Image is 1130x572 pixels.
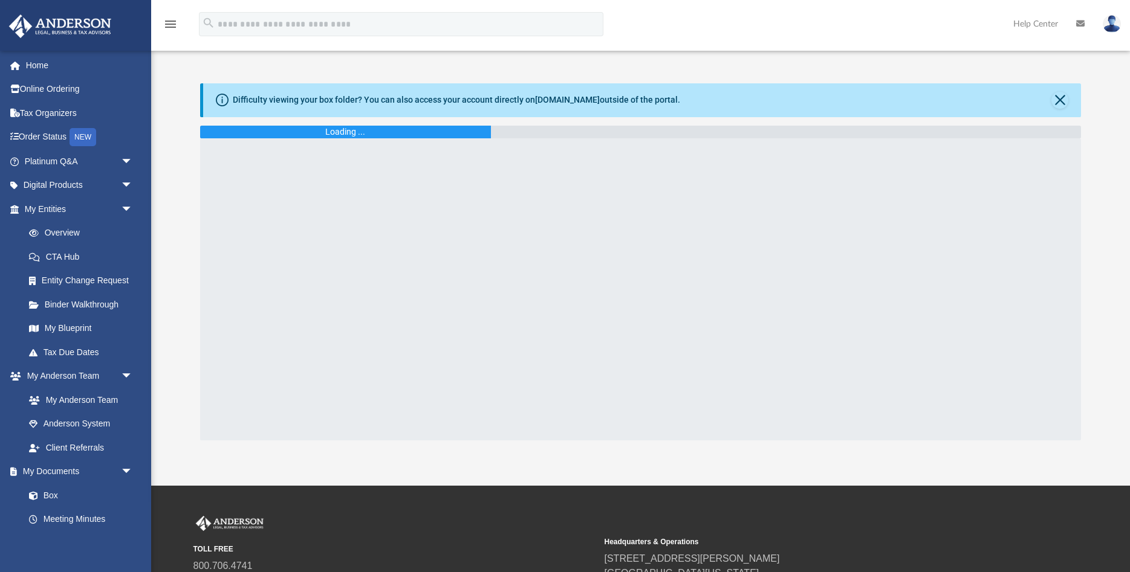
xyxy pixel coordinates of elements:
a: My Documentsarrow_drop_down [8,460,145,484]
span: arrow_drop_down [121,460,145,484]
img: Anderson Advisors Platinum Portal [193,516,266,532]
div: Loading ... [325,126,365,138]
img: Anderson Advisors Platinum Portal [5,14,115,38]
a: Home [8,53,151,77]
a: Meeting Minutes [17,507,145,532]
a: My Entitiesarrow_drop_down [8,197,151,221]
a: My Anderson Team [17,388,139,412]
a: Client Referrals [17,435,145,460]
a: Tax Due Dates [17,340,151,364]
a: Tax Organizers [8,101,151,125]
a: 800.706.4741 [193,561,253,571]
a: [DOMAIN_NAME] [535,95,600,104]
a: menu [163,23,178,31]
a: [STREET_ADDRESS][PERSON_NAME] [605,553,780,564]
img: User Pic [1103,15,1121,33]
a: Anderson System [17,412,145,436]
a: Entity Change Request [17,269,151,293]
a: Box [17,483,139,507]
div: Difficulty viewing your box folder? You can also access your account directly on outside of the p... [233,94,680,106]
a: My Anderson Teamarrow_drop_down [8,364,145,388]
a: My Blueprint [17,317,145,341]
div: NEW [70,128,96,146]
a: Binder Walkthrough [17,292,151,317]
span: arrow_drop_down [121,149,145,174]
span: arrow_drop_down [121,197,145,222]
i: search [202,16,215,30]
a: Forms Library [17,531,139,555]
a: Order StatusNEW [8,125,151,150]
small: TOLL FREE [193,544,596,554]
span: arrow_drop_down [121,364,145,389]
button: Close [1051,92,1068,109]
a: Online Ordering [8,77,151,101]
small: Headquarters & Operations [605,536,1007,547]
a: Digital Productsarrow_drop_down [8,173,151,198]
span: arrow_drop_down [121,173,145,198]
a: Overview [17,221,151,245]
a: Platinum Q&Aarrow_drop_down [8,149,151,173]
i: menu [163,17,178,31]
a: CTA Hub [17,245,151,269]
